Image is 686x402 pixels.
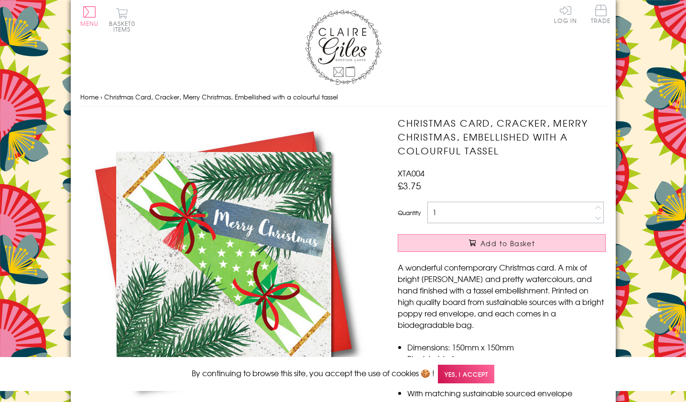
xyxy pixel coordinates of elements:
[398,261,606,330] p: A wonderful contemporary Christmas card. A mix of bright [PERSON_NAME] and pretty watercolours, a...
[80,6,99,26] button: Menu
[80,92,98,101] a: Home
[80,19,99,28] span: Menu
[398,116,606,157] h1: Christmas Card, Cracker, Merry Christmas, Embellished with a colourful tassel
[398,234,606,252] button: Add to Basket
[80,87,606,107] nav: breadcrumbs
[305,10,381,85] img: Claire Giles Greetings Cards
[104,92,338,101] span: Christmas Card, Cracker, Merry Christmas, Embellished with a colourful tassel
[407,353,606,364] li: Blank inside for your own message
[591,5,611,25] a: Trade
[113,19,135,33] span: 0 items
[554,5,577,23] a: Log In
[407,387,606,399] li: With matching sustainable sourced envelope
[480,239,535,248] span: Add to Basket
[398,179,421,192] span: £3.75
[398,167,425,179] span: XTA004
[100,92,102,101] span: ›
[591,5,611,23] span: Trade
[407,341,606,353] li: Dimensions: 150mm x 150mm
[438,365,494,383] span: Yes, I accept
[398,208,421,217] label: Quantity
[109,8,135,32] button: Basket0 items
